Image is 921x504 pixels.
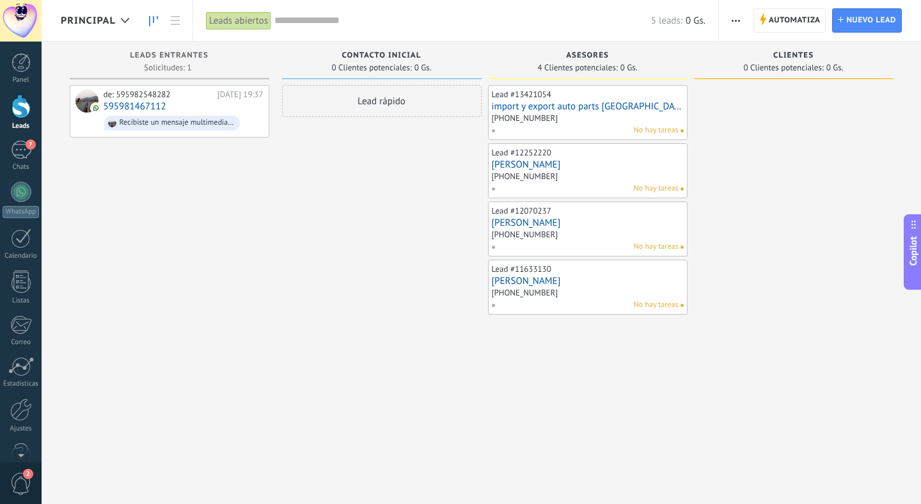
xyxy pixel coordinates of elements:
[743,64,823,72] span: 0 Clientes potenciales:
[143,8,164,33] a: Leads
[26,139,36,150] span: 7
[3,122,40,130] div: Leads
[120,118,235,127] div: Recibiste un mensaje multimedia (id del mensaje: 3A5AAB8FAD5998DFA721). Espera a que se cargue o ...
[3,163,40,171] div: Chats
[492,264,551,274] div: Lead #11633130
[826,64,844,72] span: 0 Gs.
[3,76,40,84] div: Panel
[104,101,166,112] a: 595981467112
[3,297,40,305] div: Listas
[492,287,558,298] div: [PHONE_NUMBER]
[75,90,98,113] div: 595981467112
[492,229,558,240] div: [PHONE_NUMBER]
[342,51,421,60] span: Contacto inicial
[23,469,33,479] span: 2
[492,89,551,100] div: Lead #13421054
[846,9,896,32] span: Nuevo lead
[634,299,679,311] span: No hay tareas
[620,64,638,72] span: 0 Gs.
[634,183,679,194] span: No hay tareas
[217,90,264,100] div: [DATE] 19:37
[492,276,684,287] a: [PERSON_NAME]
[492,147,551,158] div: Lead #12252220
[773,51,814,60] span: Clientes
[769,9,821,32] span: Automatiza
[61,15,116,27] span: Principal
[130,51,209,60] span: Leads Entrantes
[144,64,191,72] span: Solicitudes: 1
[634,241,679,253] span: No hay tareas
[104,90,213,100] div: de: 595982548282
[537,64,617,72] span: 4 Clientes potenciales:
[282,85,482,117] div: Lead rápido
[76,51,263,62] div: Leads Entrantes
[681,246,684,249] span: No hay nada asignado
[3,252,40,260] div: Calendario
[832,8,902,33] a: Nuevo lead
[331,64,411,72] span: 0 Clientes potenciales:
[414,64,432,72] span: 0 Gs.
[907,237,920,266] span: Copilot
[288,51,475,62] div: Contacto inicial
[492,205,551,216] div: Lead #12070237
[651,15,682,27] span: 5 leads:
[3,206,39,218] div: WhatsApp
[634,125,679,136] span: No hay tareas
[164,8,186,33] a: Lista
[492,159,684,170] a: [PERSON_NAME]
[494,51,681,62] div: Asesores
[681,187,684,191] span: No hay nada asignado
[492,217,684,228] a: [PERSON_NAME]
[3,425,40,433] div: Ajustes
[566,51,609,60] span: Asesores
[681,129,684,132] span: No hay nada asignado
[492,113,558,123] div: [PHONE_NUMBER]
[753,8,826,33] a: Automatiza
[3,338,40,347] div: Correo
[3,380,40,388] div: Estadísticas
[700,51,887,62] div: Clientes
[91,104,100,113] img: com.amocrm.amocrmwa.svg
[492,101,684,112] a: import y export auto parts [GEOGRAPHIC_DATA]
[492,171,558,182] div: [PHONE_NUMBER]
[686,15,705,27] span: 0 Gs.
[681,304,684,307] span: No hay nada asignado
[727,8,745,33] button: Más
[206,12,271,30] div: Leads abiertos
